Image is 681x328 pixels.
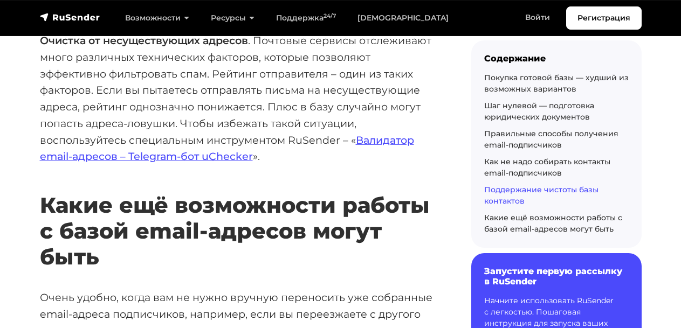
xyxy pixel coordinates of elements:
[484,101,594,122] a: Шаг нулевой — подготовка юридических документов
[484,129,618,150] a: Правильные способы получения email-подписчиков
[114,7,200,29] a: Возможности
[484,213,622,234] a: Какие ещё возможности работы с базой email-адресов могут быть
[484,157,610,178] a: Как не надо собирать контакты email-подписчиков
[484,73,629,94] a: Покупка готовой базы — худший из возможных вариантов
[484,185,599,206] a: Поддержание чистоты базы контактов
[484,53,629,64] div: Содержание
[200,7,265,29] a: Ресурсы
[40,160,437,270] h2: Какие ещё возможности работы с базой email-адресов могут быть
[40,12,100,23] img: RuSender
[514,6,561,29] a: Войти
[347,7,459,29] a: [DEMOGRAPHIC_DATA]
[566,6,642,30] a: Регистрация
[40,32,437,165] p: . Почтовые сервисы отслеживают много различных технических факторов, которые позволяют эффективно...
[324,12,336,19] sup: 24/7
[484,266,629,287] h6: Запустите первую рассылку в RuSender
[265,7,347,29] a: Поддержка24/7
[40,34,248,47] strong: Очистка от несуществующих адресов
